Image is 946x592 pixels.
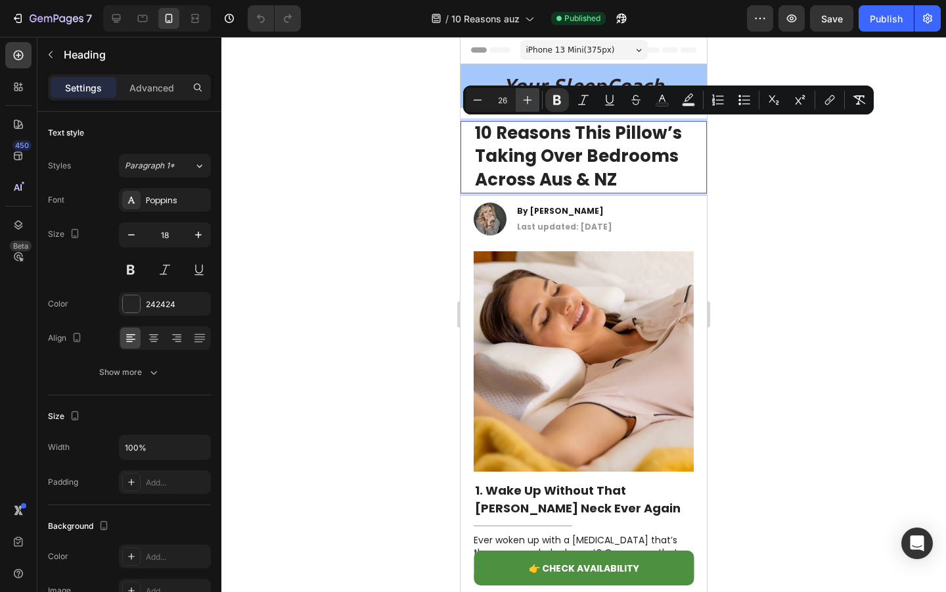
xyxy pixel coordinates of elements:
[48,551,68,562] div: Color
[5,5,98,32] button: 7
[859,5,914,32] button: Publish
[146,195,208,207] div: Poppins
[870,12,903,26] div: Publish
[48,127,84,139] div: Text style
[99,366,160,379] div: Show more
[86,11,92,26] p: 7
[48,408,83,426] div: Size
[48,330,85,347] div: Align
[12,140,32,151] div: 450
[125,160,175,172] span: Paragraph 1*
[10,241,32,251] div: Beta
[821,13,843,24] span: Save
[65,81,102,95] p: Settings
[810,5,853,32] button: Save
[48,298,68,310] div: Color
[451,12,520,26] span: 10 Reasons auz
[48,360,211,384] button: Show more
[248,5,301,32] div: Undo/Redo
[48,441,70,453] div: Width
[48,160,71,172] div: Styles
[48,518,112,535] div: Background
[119,154,211,178] button: Paragraph 1*
[901,528,933,559] div: Open Intercom Messenger
[48,226,83,243] div: Size
[146,551,208,563] div: Add...
[120,435,210,459] input: Auto
[129,81,174,95] p: Advanced
[461,37,707,592] iframe: Design area
[445,12,449,26] span: /
[146,299,208,310] div: 242424
[564,12,600,24] span: Published
[64,47,206,62] p: Heading
[463,86,874,114] div: Editor contextual toolbar
[48,194,64,206] div: Font
[146,477,208,489] div: Add...
[48,476,78,488] div: Padding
